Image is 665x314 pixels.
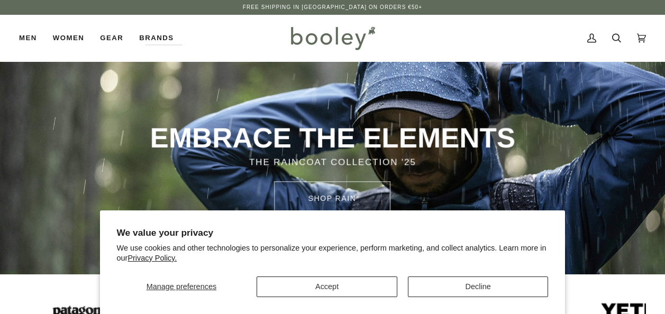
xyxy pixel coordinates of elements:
[408,276,549,297] button: Decline
[45,15,92,61] a: Women
[131,15,181,61] a: Brands
[286,23,379,53] img: Booley
[92,15,131,61] a: Gear
[53,33,84,43] span: Women
[142,155,524,169] p: THE RAINCOAT COLLECTION '25
[100,33,123,43] span: Gear
[19,15,45,61] a: Men
[243,3,422,12] p: Free Shipping in [GEOGRAPHIC_DATA] on Orders €50+
[117,227,549,238] h2: We value your privacy
[257,276,397,297] button: Accept
[19,33,37,43] span: Men
[117,276,247,297] button: Manage preferences
[147,282,216,291] span: Manage preferences
[139,33,174,43] span: Brands
[127,254,177,262] a: Privacy Policy.
[142,121,524,155] p: EMBRACE THE ELEMENTS
[274,181,390,215] a: SHOP rain
[117,243,549,263] p: We use cookies and other technologies to personalize your experience, perform marketing, and coll...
